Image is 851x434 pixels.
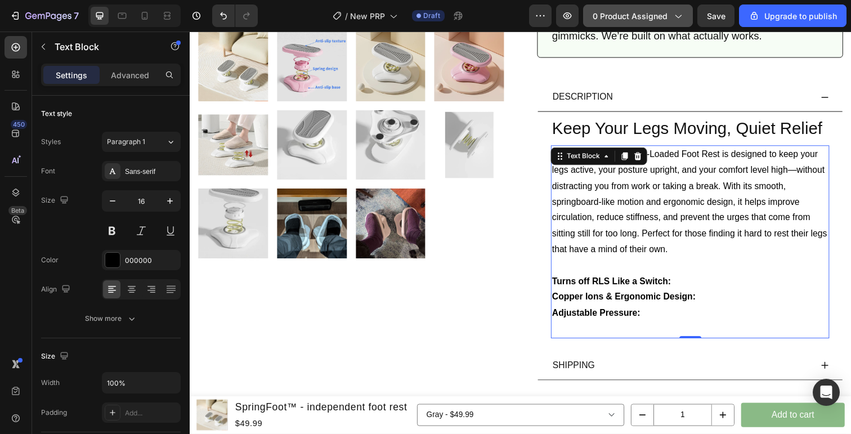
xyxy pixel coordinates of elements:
p: Settings [56,69,87,81]
button: Save [697,5,734,27]
div: Add to cart [594,384,637,400]
button: increment [533,381,556,402]
input: Auto [102,373,180,393]
div: Sans-serif [125,167,178,177]
input: quantity [473,381,533,402]
div: 000000 [125,256,178,266]
p: Advanced [111,69,149,81]
div: Open Intercom Messenger [813,379,840,406]
div: Size [41,193,71,208]
div: Text style [41,109,72,119]
strong: Turns off RLS Like a Switch: [370,250,491,260]
div: Show more [85,313,137,324]
strong: Copper Ions & Ergonomic Design: [370,266,516,276]
button: Add to cart [563,379,669,405]
iframe: Design area [190,32,851,434]
strong: Adjustable Pressure: [370,283,460,292]
p: DESCRIPTION [370,59,432,75]
button: Paragraph 1 [102,132,181,152]
button: 0 product assigned [583,5,693,27]
div: Padding [41,408,67,418]
div: Width [41,378,60,388]
div: $49.99 [45,393,223,408]
p: Text Block [55,40,150,53]
span: Paragraph 1 [107,137,145,147]
p: SHIPPING [370,333,413,350]
button: 7 [5,5,84,27]
button: decrement [451,381,473,402]
span: Save [707,11,725,21]
span: 0 product assigned [593,10,668,22]
span: Draft [423,11,440,21]
p: 7 [74,9,79,23]
div: Rich Text Editor. Editing area: main [369,117,653,314]
div: Font [41,166,55,176]
div: Size [41,349,71,364]
div: Align [41,282,73,297]
div: Undo/Redo [212,5,258,27]
p: The Independent Spring-Loaded Foot Rest is designed to keep your legs active, your posture uprigh... [370,118,652,231]
div: 450 [11,120,27,129]
div: Styles [41,137,61,147]
div: Upgrade to publish [749,10,837,22]
div: Text Block [383,123,421,133]
div: Add... [125,408,178,418]
span: New PRP [350,10,385,22]
span: / [345,10,348,22]
button: Upgrade to publish [739,5,846,27]
button: Show more [41,308,181,329]
h2: Keep Your Legs Moving, Quiet Relief [369,87,653,111]
div: Color [41,255,59,265]
div: Beta [8,206,27,215]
